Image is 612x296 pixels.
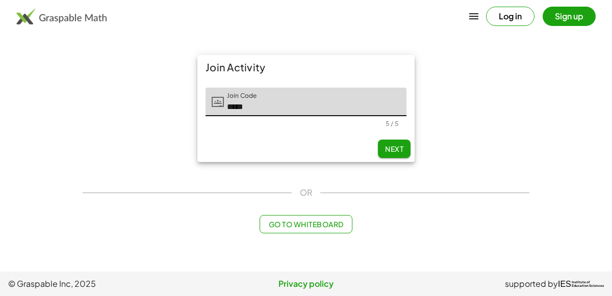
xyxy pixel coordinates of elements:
[260,215,352,233] button: Go to Whiteboard
[378,140,411,158] button: Next
[558,278,604,290] a: IESInstitute ofEducation Sciences
[8,278,207,290] span: © Graspable Inc, 2025
[268,220,343,229] span: Go to Whiteboard
[385,144,403,153] span: Next
[505,278,558,290] span: supported by
[486,7,534,26] button: Log in
[207,278,405,290] a: Privacy policy
[543,7,596,26] button: Sign up
[386,120,398,127] div: 5 / 5
[197,55,415,79] div: Join Activity
[558,279,571,289] span: IES
[572,281,604,288] span: Institute of Education Sciences
[300,186,312,199] span: OR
